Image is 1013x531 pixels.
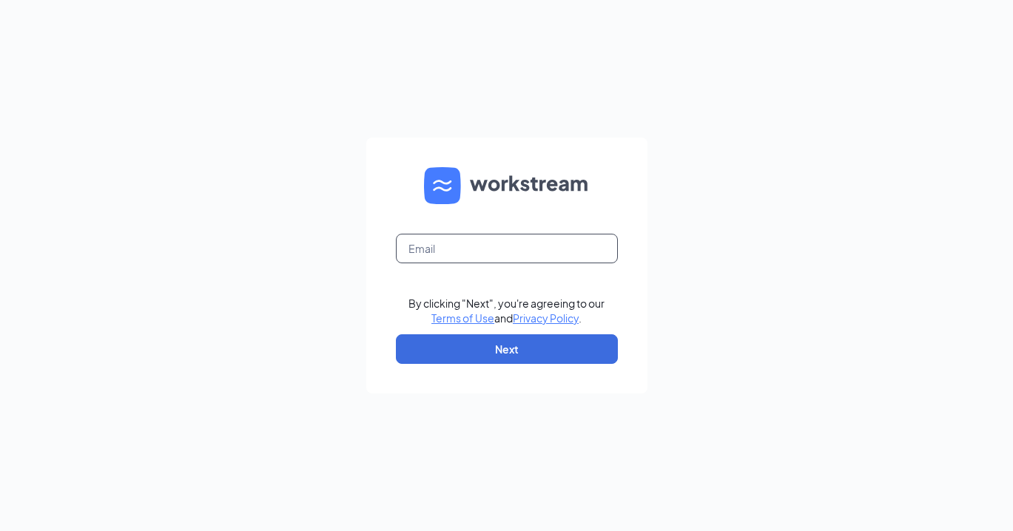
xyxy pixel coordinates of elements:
[408,296,605,325] div: By clicking "Next", you're agreeing to our and .
[396,234,618,263] input: Email
[424,167,590,204] img: WS logo and Workstream text
[431,311,494,325] a: Terms of Use
[513,311,579,325] a: Privacy Policy
[396,334,618,364] button: Next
